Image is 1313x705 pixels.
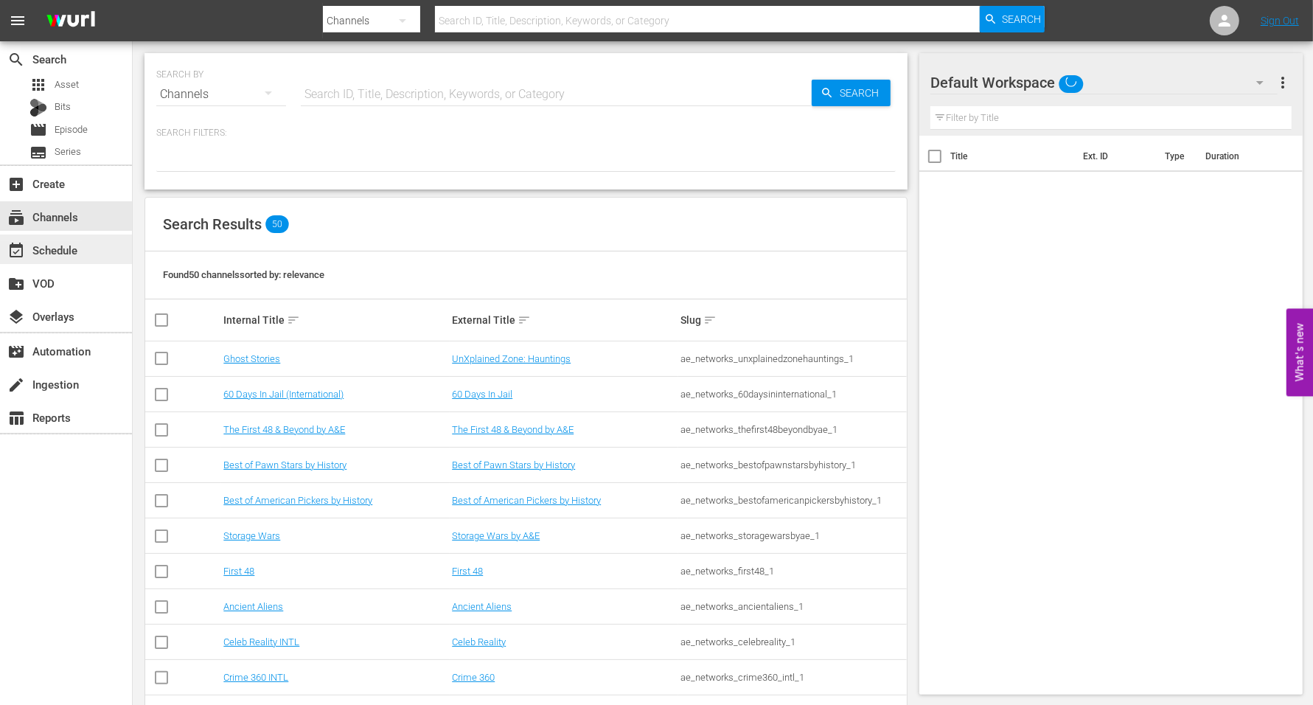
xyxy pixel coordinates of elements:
div: Slug [680,311,905,329]
span: Episode [55,122,88,137]
span: Create [7,176,25,193]
div: ae_networks_first48_1 [680,566,905,577]
a: 60 Days In Jail (International) [223,389,344,400]
a: Best of Pawn Stars by History [223,459,346,470]
th: Title [950,136,1074,177]
div: ae_networks_unxplainedzonehauntings_1 [680,353,905,364]
div: Internal Title [223,311,447,329]
span: Search [7,51,25,69]
span: Found 50 channels sorted by: relevance [163,269,324,280]
th: Duration [1197,136,1285,177]
span: Series [29,144,47,162]
div: ae_networks_60daysininternational_1 [680,389,905,400]
a: Best of American Pickers by History [223,495,372,506]
span: Bits [55,100,71,114]
span: Asset [29,76,47,94]
div: ae_networks_crime360_intl_1 [680,672,905,683]
span: Search [1002,6,1041,32]
a: First 48 [452,566,483,577]
span: 50 [265,215,289,233]
span: sort [518,313,531,327]
a: Crime 360 INTL [223,672,288,683]
span: Reports [7,409,25,427]
span: Channels [7,209,25,226]
div: Bits [29,99,47,117]
div: Channels [156,74,286,115]
button: Open Feedback Widget [1286,309,1313,397]
button: Search [980,6,1045,32]
a: The First 48 & Beyond by A&E [223,424,345,435]
div: External Title [452,311,676,329]
th: Ext. ID [1074,136,1157,177]
span: VOD [7,275,25,293]
a: The First 48 & Beyond by A&E [452,424,574,435]
div: ae_networks_bestofamericanpickersbyhistory_1 [680,495,905,506]
p: Search Filters: [156,127,896,139]
span: more_vert [1274,74,1292,91]
div: ae_networks_ancientaliens_1 [680,601,905,612]
span: Overlays [7,308,25,326]
span: Automation [7,343,25,361]
a: UnXplained Zone: Hauntings [452,353,571,364]
a: First 48 [223,566,254,577]
span: sort [287,313,300,327]
div: ae_networks_thefirst48beyondbyae_1 [680,424,905,435]
span: Ingestion [7,376,25,394]
div: ae_networks_celebreality_1 [680,636,905,647]
button: Search [812,80,891,106]
img: ans4CAIJ8jUAAAAAAAAAAAAAAAAAAAAAAAAgQb4GAAAAAAAAAAAAAAAAAAAAAAAAJMjXAAAAAAAAAAAAAAAAAAAAAAAAgAT5G... [35,4,106,38]
a: Storage Wars by A&E [452,530,540,541]
a: Best of Pawn Stars by History [452,459,575,470]
span: Episode [29,121,47,139]
a: Ancient Aliens [223,601,283,612]
th: Type [1156,136,1197,177]
span: Schedule [7,242,25,260]
a: Crime 360 [452,672,495,683]
span: Series [55,145,81,159]
a: Celeb Reality INTL [223,636,299,647]
a: Best of American Pickers by History [452,495,601,506]
button: more_vert [1274,65,1292,100]
a: Sign Out [1261,15,1299,27]
a: Ancient Aliens [452,601,512,612]
span: sort [703,313,717,327]
span: Asset [55,77,79,92]
a: 60 Days In Jail [452,389,512,400]
div: Default Workspace [930,62,1278,103]
a: Storage Wars [223,530,280,541]
a: Celeb Reality [452,636,506,647]
span: Search [834,80,891,106]
a: Ghost Stories [223,353,280,364]
span: menu [9,12,27,29]
div: ae_networks_storagewarsbyae_1 [680,530,905,541]
div: ae_networks_bestofpawnstarsbyhistory_1 [680,459,905,470]
span: Search Results [163,215,262,233]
